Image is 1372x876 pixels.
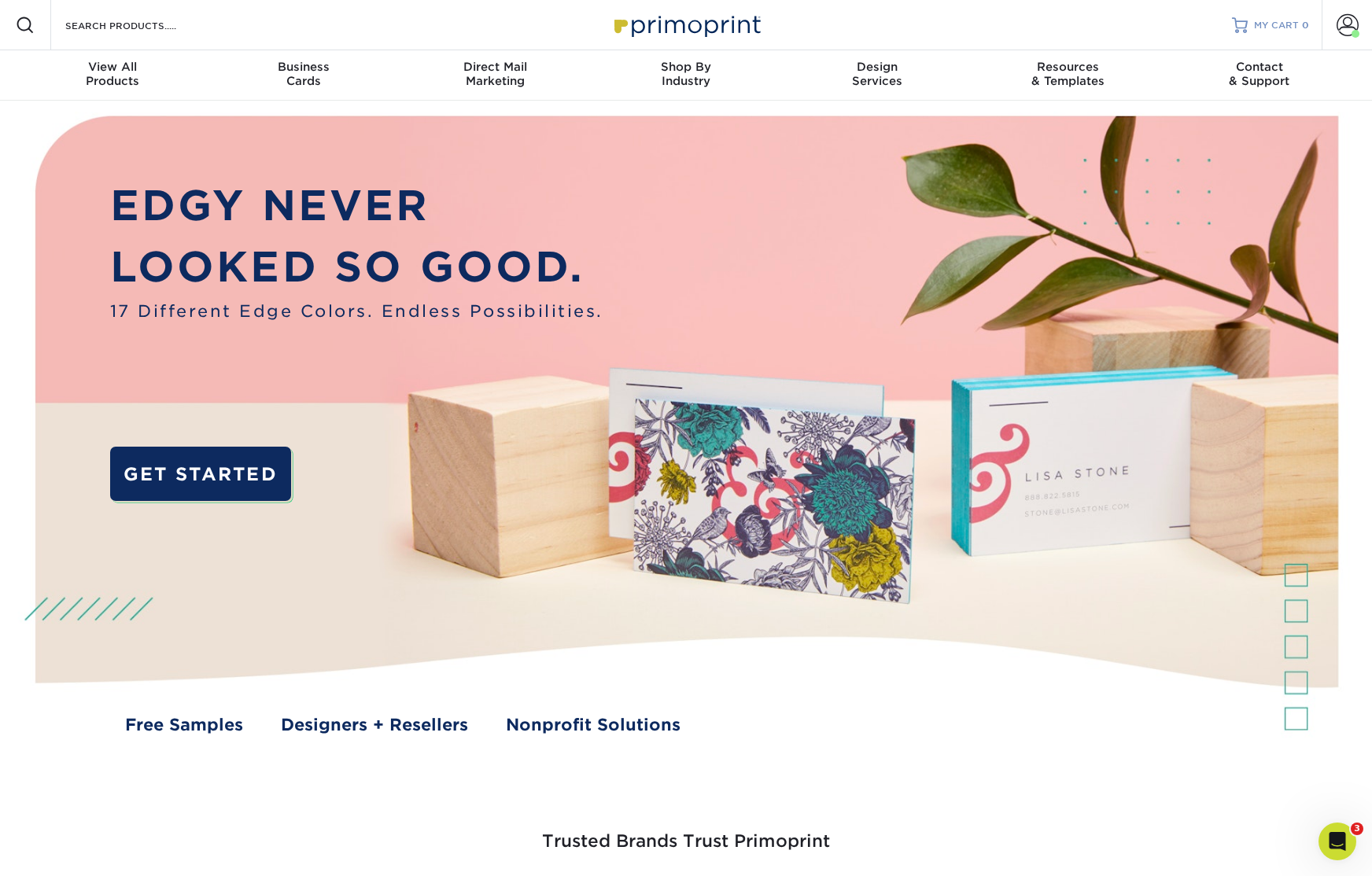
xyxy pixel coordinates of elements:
a: DesignServices [781,50,972,101]
a: BusinessCards [208,50,400,101]
span: Design [781,60,972,74]
img: Primoprint [607,8,765,42]
a: View AllProducts [17,50,208,101]
span: MY CART [1254,19,1299,32]
span: Business [208,60,400,74]
span: View All [17,60,208,74]
p: EDGY NEVER [110,175,603,237]
a: Contact& Support [1164,50,1355,101]
span: Resources [972,60,1164,74]
span: Shop By [591,60,782,74]
a: Resources& Templates [972,50,1164,101]
span: Direct Mail [400,60,591,74]
a: GET STARTED [110,447,292,501]
a: Shop ByIndustry [591,50,782,101]
div: Industry [591,60,782,88]
div: Cards [208,60,400,88]
div: Services [781,60,972,88]
div: & Support [1164,60,1355,88]
div: Products [17,60,208,88]
iframe: Intercom live chat [1319,823,1356,860]
div: Marketing [400,60,591,88]
span: 0 [1302,20,1309,31]
p: LOOKED SO GOOD. [110,237,603,298]
span: Contact [1164,60,1355,74]
h3: Trusted Brands Trust Primoprint [226,793,1146,870]
a: Nonprofit Solutions [506,712,680,737]
a: Free Samples [125,712,243,737]
input: SEARCH PRODUCTS..... [64,16,217,35]
div: & Templates [972,60,1164,88]
a: Designers + Resellers [281,712,468,737]
a: Direct MailMarketing [400,50,591,101]
span: 3 [1351,823,1363,835]
span: 17 Different Edge Colors. Endless Possibilities. [110,299,603,323]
